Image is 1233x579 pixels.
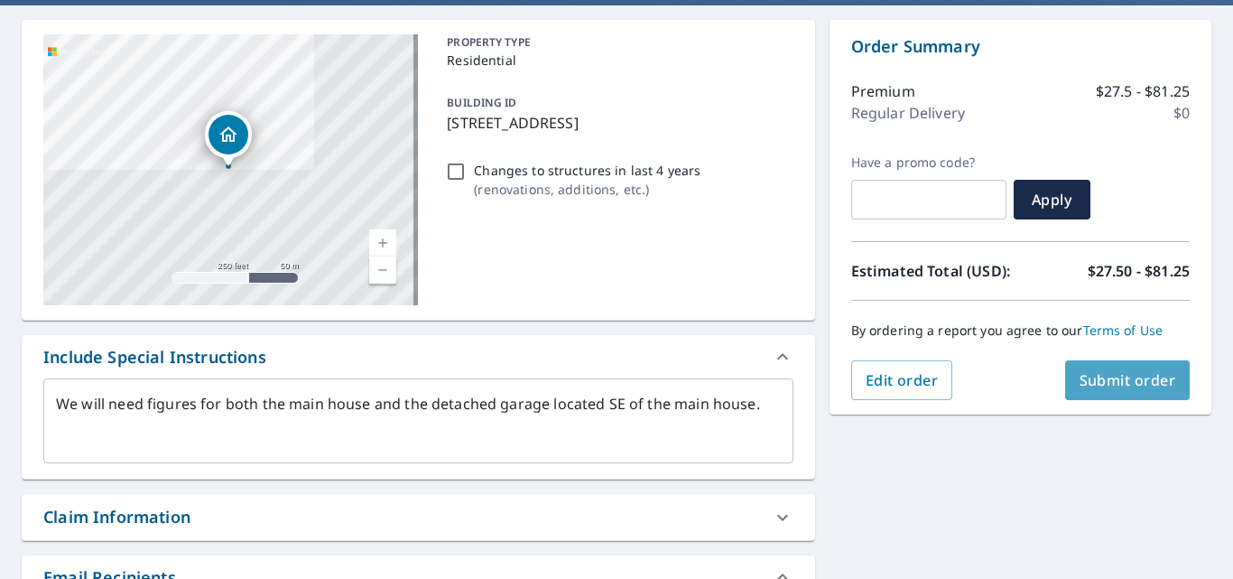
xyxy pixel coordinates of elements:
div: Claim Information [43,505,190,529]
button: Submit order [1065,360,1191,400]
p: Estimated Total (USD): [851,260,1021,282]
p: Regular Delivery [851,102,965,124]
label: Have a promo code? [851,154,1006,171]
p: Changes to structures in last 4 years [474,161,700,180]
span: Submit order [1080,370,1176,390]
p: [STREET_ADDRESS] [447,112,785,134]
div: Include Special Instructions [22,335,815,378]
p: Order Summary [851,34,1190,59]
div: Dropped pin, building 1, Residential property, 1441 S 650 E Lafayette, IN 47905 [205,111,252,167]
span: Apply [1028,190,1076,210]
a: Terms of Use [1083,322,1163,339]
textarea: We will need figures for both the main house and the detached garage located SE of the main house. [56,396,781,447]
p: $0 [1173,102,1190,124]
a: Current Level 17, Zoom Out [369,257,396,284]
p: PROPERTY TYPE [447,34,785,51]
span: Edit order [866,370,939,390]
p: Premium [851,80,915,102]
p: $27.50 - $81.25 [1088,260,1190,282]
div: Claim Information [22,494,815,540]
button: Apply [1014,180,1090,219]
p: Residential [447,51,785,70]
p: BUILDING ID [447,95,516,110]
p: By ordering a report you agree to our [851,322,1190,339]
p: ( renovations, additions, etc. ) [474,180,700,199]
a: Current Level 17, Zoom In [369,229,396,257]
p: $27.5 - $81.25 [1096,80,1190,102]
div: Include Special Instructions [43,345,266,369]
button: Edit order [851,360,953,400]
